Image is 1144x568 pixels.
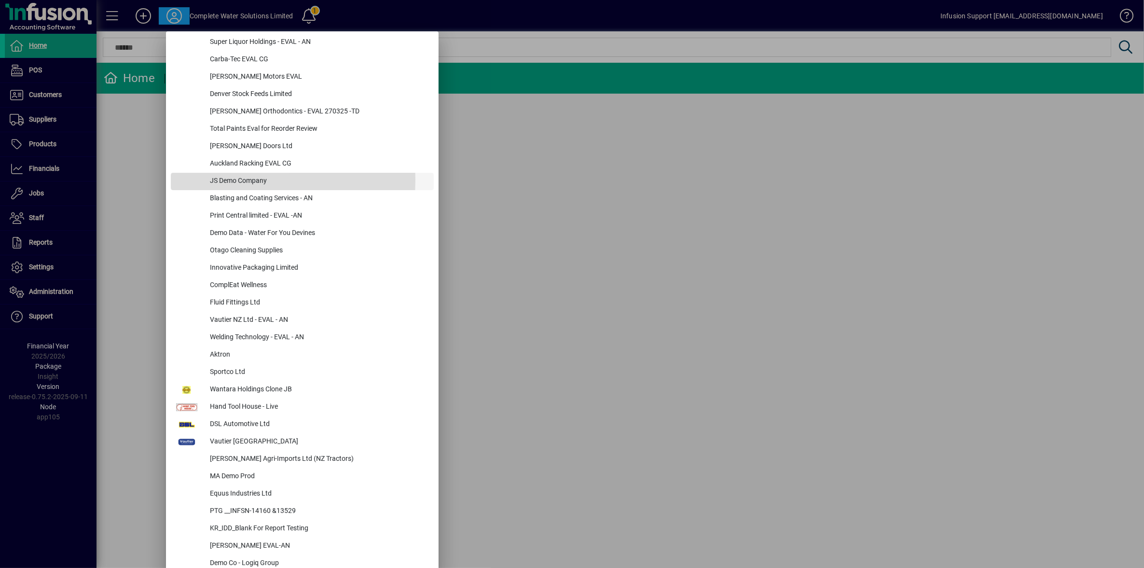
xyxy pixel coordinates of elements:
[202,103,434,121] div: [PERSON_NAME] Orthodontics - EVAL 270325 -TD
[171,86,434,103] button: Denver Stock Feeds Limited
[202,34,434,51] div: Super Liquor Holdings - EVAL - AN
[171,346,434,364] button: Aktron
[171,364,434,381] button: Sportco Ltd
[171,34,434,51] button: Super Liquor Holdings - EVAL - AN
[171,399,434,416] button: Hand Tool House - Live
[171,155,434,173] button: Auckland Racking EVAL CG
[171,329,434,346] button: Welding Technology - EVAL - AN
[202,138,434,155] div: [PERSON_NAME] Doors Ltd
[171,103,434,121] button: [PERSON_NAME] Orthodontics - EVAL 270325 -TD
[171,485,434,503] button: Equus Industries Ltd
[202,503,434,520] div: PTG __INFSN-14160 &13529
[171,538,434,555] button: [PERSON_NAME] EVAL-AN
[202,155,434,173] div: Auckland Racking EVAL CG
[202,173,434,190] div: JS Demo Company
[202,190,434,208] div: Blasting and Coating Services - AN
[171,260,434,277] button: Innovative Packaging Limited
[202,260,434,277] div: Innovative Packaging Limited
[202,451,434,468] div: [PERSON_NAME] Agri-Imports Ltd (NZ Tractors)
[171,173,434,190] button: JS Demo Company
[171,208,434,225] button: Print Central limited - EVAL -AN
[171,190,434,208] button: Blasting and Coating Services - AN
[202,51,434,69] div: Carba-Tec EVAL CG
[171,69,434,86] button: [PERSON_NAME] Motors EVAL
[171,433,434,451] button: Vautier [GEOGRAPHIC_DATA]
[171,503,434,520] button: PTG __INFSN-14160 &13529
[171,121,434,138] button: Total Paints Eval for Reorder Review
[171,381,434,399] button: Wantara Holdings Clone JB
[202,399,434,416] div: Hand Tool House - Live
[171,312,434,329] button: Vautier NZ Ltd - EVAL - AN
[202,294,434,312] div: Fluid Fittings Ltd
[171,225,434,242] button: Demo Data - Water For You Devines
[202,69,434,86] div: [PERSON_NAME] Motors EVAL
[202,329,434,346] div: Welding Technology - EVAL - AN
[202,485,434,503] div: Equus Industries Ltd
[202,520,434,538] div: KR_IDD_Blank For Report Testing
[202,277,434,294] div: ComplEat Wellness
[202,538,434,555] div: [PERSON_NAME] EVAL-AN
[202,312,434,329] div: Vautier NZ Ltd - EVAL - AN
[202,364,434,381] div: Sportco Ltd
[171,416,434,433] button: DSL Automotive Ltd
[202,381,434,399] div: Wantara Holdings Clone JB
[202,208,434,225] div: Print Central limited - EVAL -AN
[202,468,434,485] div: MA Demo Prod
[171,468,434,485] button: MA Demo Prod
[202,121,434,138] div: Total Paints Eval for Reorder Review
[171,138,434,155] button: [PERSON_NAME] Doors Ltd
[171,294,434,312] button: Fluid Fittings Ltd
[171,451,434,468] button: [PERSON_NAME] Agri-Imports Ltd (NZ Tractors)
[171,277,434,294] button: ComplEat Wellness
[202,433,434,451] div: Vautier [GEOGRAPHIC_DATA]
[202,346,434,364] div: Aktron
[171,520,434,538] button: KR_IDD_Blank For Report Testing
[171,242,434,260] button: Otago Cleaning Supplies
[202,242,434,260] div: Otago Cleaning Supplies
[202,225,434,242] div: Demo Data - Water For You Devines
[202,416,434,433] div: DSL Automotive Ltd
[202,86,434,103] div: Denver Stock Feeds Limited
[171,51,434,69] button: Carba-Tec EVAL CG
